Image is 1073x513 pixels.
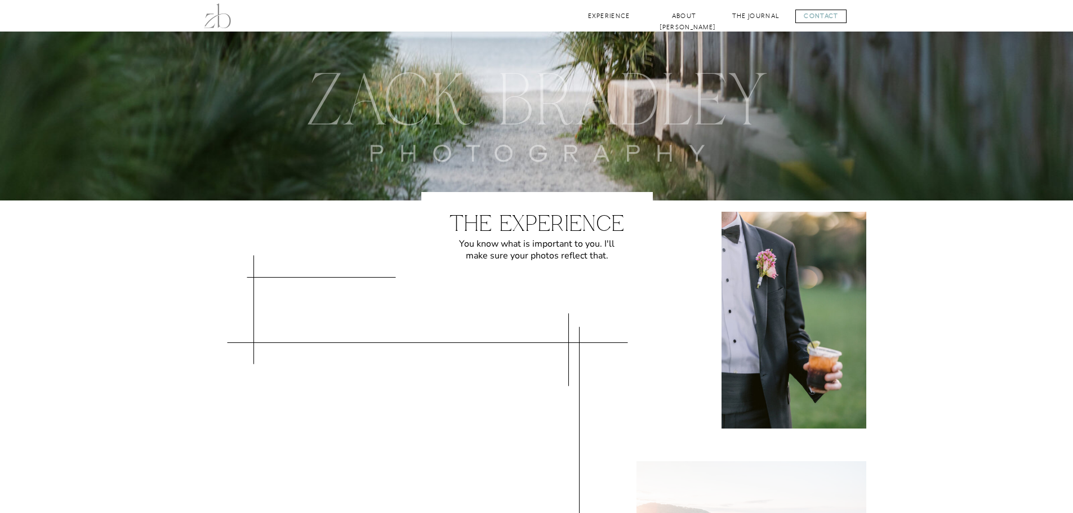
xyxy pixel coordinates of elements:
a: The Journal [732,11,780,21]
a: Experience [586,11,632,21]
a: About [PERSON_NAME] [660,11,709,21]
p: You know what is important to you. I'll make sure your photos reflect that. [449,238,625,268]
h1: The Experience [446,212,629,238]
